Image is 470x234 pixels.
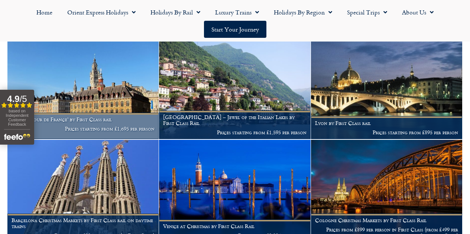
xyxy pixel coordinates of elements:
h1: Cologne Christmas Markets by First Class Rail [315,217,458,223]
a: Orient Express Holidays [60,4,143,21]
nav: Menu [4,4,466,38]
a: Home [29,4,60,21]
p: Prices starting from £895 per person [315,129,458,135]
h1: Lyon by First Class rail [315,120,458,126]
p: Prices starting from £1,695 per person [12,126,155,132]
a: Lyon by First Class rail Prices starting from £895 per person [311,36,463,139]
a: Grand ‘Tour de France’ by First Class rail Prices starting from £1,695 per person [7,36,159,139]
a: [GEOGRAPHIC_DATA] – Jewel of the Italian Lakes by First Class Rail Prices starting from £1,595 pe... [159,36,311,139]
h1: Venice at Christmas by First Class Rail [163,223,306,229]
a: Luxury Trains [208,4,266,21]
a: Start your Journey [204,21,266,38]
p: Prices starting from £1,595 per person [163,129,306,135]
h1: Barcelona Christmas Markets by First Class rail on daytime trains [12,217,155,229]
a: Holidays by Rail [143,4,208,21]
h1: [GEOGRAPHIC_DATA] – Jewel of the Italian Lakes by First Class Rail [163,114,306,126]
h1: Grand ‘Tour de France’ by First Class rail [12,116,155,122]
a: Special Trips [340,4,395,21]
a: Holidays by Region [266,4,340,21]
a: About Us [395,4,441,21]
